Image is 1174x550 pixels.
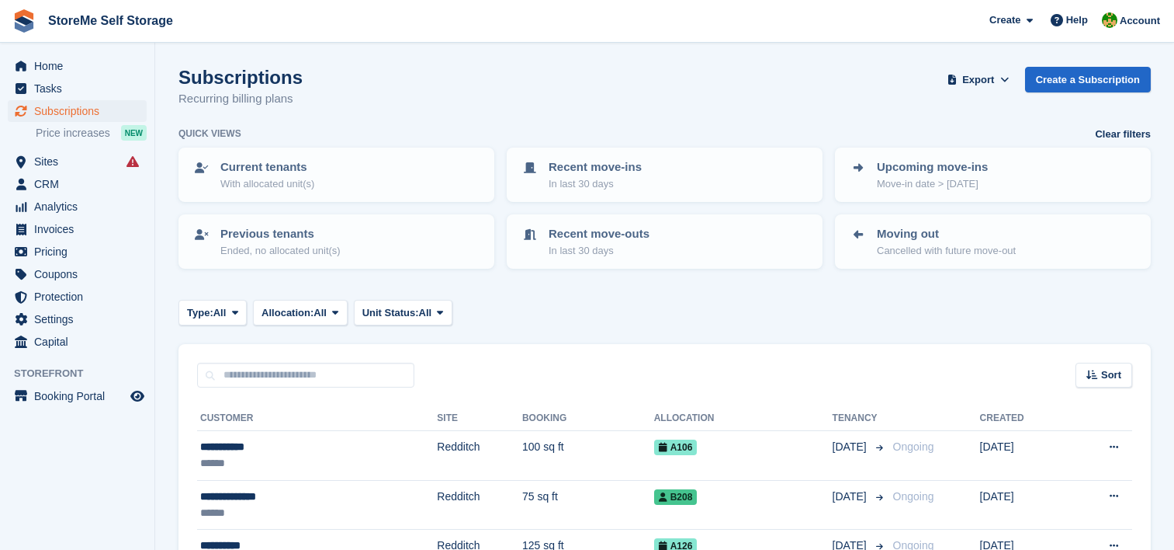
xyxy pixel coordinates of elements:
button: Unit Status: All [354,300,452,325]
a: Clear filters [1095,127,1151,142]
span: Protection [34,286,127,308]
a: menu [8,263,147,285]
a: menu [8,100,147,122]
span: Home [34,55,127,77]
a: Create a Subscription [1025,67,1151,92]
span: All [419,305,432,321]
button: Type: All [178,300,247,325]
p: Recurring billing plans [178,90,303,108]
a: menu [8,196,147,218]
a: Current tenants With allocated unit(s) [180,149,493,200]
p: Moving out [877,225,1016,243]
p: In last 30 days [549,243,649,259]
p: With allocated unit(s) [220,176,314,192]
div: NEW [121,125,147,141]
p: Recent move-outs [549,225,649,243]
img: StorMe [1102,12,1117,28]
span: Create [989,12,1020,28]
th: Site [437,406,522,431]
span: Analytics [34,196,127,218]
a: Recent move-ins In last 30 days [508,149,821,200]
span: Booking Portal [34,385,127,407]
td: 75 sq ft [522,480,654,530]
span: [DATE] [833,439,870,455]
button: Export [944,67,1013,92]
th: Booking [522,406,654,431]
th: Customer [197,406,437,431]
a: menu [8,385,147,407]
span: Sites [34,151,127,172]
span: Price increases [36,126,110,141]
span: Ongoing [893,440,934,453]
a: Upcoming move-ins Move-in date > [DATE] [836,149,1149,200]
button: Allocation: All [253,300,348,325]
p: Ended, no allocated unit(s) [220,243,341,259]
p: Upcoming move-ins [877,158,988,176]
a: menu [8,218,147,240]
a: Price increases NEW [36,124,147,141]
span: Sort [1101,367,1121,383]
span: All [213,305,227,321]
span: Allocation: [261,305,313,321]
p: In last 30 days [549,176,642,192]
span: Type: [187,305,213,321]
a: StoreMe Self Storage [42,8,179,33]
th: Created [980,406,1068,431]
p: Current tenants [220,158,314,176]
a: menu [8,78,147,99]
td: Redditch [437,480,522,530]
span: Pricing [34,241,127,263]
span: B208 [654,489,698,505]
th: Tenancy [833,406,887,431]
span: Export [962,72,994,88]
a: menu [8,286,147,308]
a: Previous tenants Ended, no allocated unit(s) [180,216,493,267]
span: A106 [654,440,698,455]
span: Unit Status: [362,305,419,321]
p: Previous tenants [220,225,341,243]
p: Move-in date > [DATE] [877,176,988,192]
td: 100 sq ft [522,431,654,481]
span: Account [1120,13,1160,29]
td: [DATE] [980,431,1068,481]
span: Subscriptions [34,100,127,122]
span: Invoices [34,218,127,240]
span: Coupons [34,263,127,285]
i: Smart entry sync failures have occurred [126,155,139,168]
span: Ongoing [893,490,934,503]
a: Recent move-outs In last 30 days [508,216,821,267]
span: [DATE] [833,489,870,505]
p: Recent move-ins [549,158,642,176]
a: menu [8,308,147,330]
h6: Quick views [178,127,241,141]
a: menu [8,241,147,263]
img: stora-icon-8386f47178a22dfd0bd8f6a31ec36ba5ce8667c1dd55bd0f319d3a0aa187defe.svg [12,9,36,33]
span: All [313,305,327,321]
td: [DATE] [980,480,1068,530]
span: Storefront [14,366,154,381]
h1: Subscriptions [178,67,303,88]
span: Capital [34,331,127,353]
a: menu [8,173,147,195]
span: Help [1066,12,1088,28]
td: Redditch [437,431,522,481]
a: menu [8,151,147,172]
a: Preview store [128,387,147,406]
span: Settings [34,308,127,330]
span: Tasks [34,78,127,99]
span: CRM [34,173,127,195]
p: Cancelled with future move-out [877,243,1016,259]
a: menu [8,55,147,77]
th: Allocation [654,406,833,431]
a: Moving out Cancelled with future move-out [836,216,1149,267]
a: menu [8,331,147,353]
